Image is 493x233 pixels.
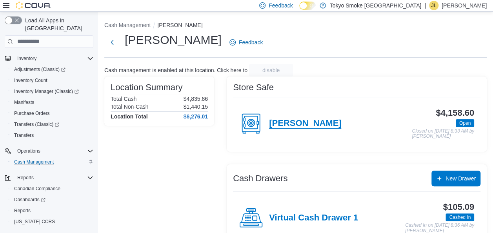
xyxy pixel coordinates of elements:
[11,109,53,118] a: Purchase Orders
[262,66,280,74] span: disable
[14,132,34,138] span: Transfers
[456,119,474,127] span: Open
[104,22,151,28] button: Cash Management
[8,64,96,75] a: Adjustments (Classic)
[2,146,96,157] button: Operations
[11,131,37,140] a: Transfers
[299,2,316,10] input: Dark Mode
[14,146,44,156] button: Operations
[8,119,96,130] a: Transfers (Classic)
[11,76,93,85] span: Inventory Count
[14,110,50,116] span: Purchase Orders
[14,66,65,73] span: Adjustments (Classic)
[269,213,358,223] h4: Virtual Cash Drawer 1
[442,1,487,10] p: [PERSON_NAME]
[11,131,93,140] span: Transfers
[226,35,266,50] a: Feedback
[14,77,47,84] span: Inventory Count
[249,64,293,76] button: disable
[443,202,474,212] h3: $105.09
[269,118,341,129] h4: [PERSON_NAME]
[8,205,96,216] button: Reports
[14,54,93,63] span: Inventory
[104,35,120,50] button: Next
[436,108,474,118] h3: $4,158.60
[111,83,182,92] h3: Location Summary
[11,87,93,96] span: Inventory Manager (Classic)
[14,197,45,203] span: Dashboards
[11,98,37,107] a: Manifests
[104,21,487,31] nav: An example of EuiBreadcrumbs
[111,113,148,120] h4: Location Total
[233,174,287,183] h3: Cash Drawers
[11,195,93,204] span: Dashboards
[14,173,37,182] button: Reports
[14,218,55,225] span: [US_STATE] CCRS
[14,173,93,182] span: Reports
[184,104,208,110] p: $1,440.15
[8,157,96,167] button: Cash Management
[11,217,58,226] a: [US_STATE] CCRS
[17,175,34,181] span: Reports
[17,148,40,154] span: Operations
[239,38,263,46] span: Feedback
[22,16,93,32] span: Load All Apps in [GEOGRAPHIC_DATA]
[14,88,79,95] span: Inventory Manager (Classic)
[14,186,60,192] span: Canadian Compliance
[431,1,437,10] span: JL
[8,86,96,97] a: Inventory Manager (Classic)
[429,1,438,10] div: Jenefer Luchies
[424,1,426,10] p: |
[8,130,96,141] button: Transfers
[11,206,93,215] span: Reports
[14,121,59,127] span: Transfers (Classic)
[8,108,96,119] button: Purchase Orders
[431,171,480,186] button: New Drawer
[11,157,57,167] a: Cash Management
[11,76,51,85] a: Inventory Count
[11,120,93,129] span: Transfers (Classic)
[2,172,96,183] button: Reports
[11,184,93,193] span: Canadian Compliance
[330,1,422,10] p: Tokyo Smoke [GEOGRAPHIC_DATA]
[111,96,136,102] h6: Total Cash
[14,208,31,214] span: Reports
[446,213,474,221] span: Cashed In
[14,159,54,165] span: Cash Management
[184,96,208,102] p: $4,835.86
[8,183,96,194] button: Canadian Compliance
[14,99,34,106] span: Manifests
[11,65,69,74] a: Adjustments (Classic)
[11,120,62,129] a: Transfers (Classic)
[2,53,96,64] button: Inventory
[184,113,208,120] h4: $6,276.01
[14,54,40,63] button: Inventory
[16,2,51,9] img: Cova
[8,75,96,86] button: Inventory Count
[11,109,93,118] span: Purchase Orders
[11,157,93,167] span: Cash Management
[104,67,247,73] p: Cash management is enabled at this location. Click here to
[11,98,93,107] span: Manifests
[459,120,471,127] span: Open
[14,146,93,156] span: Operations
[17,55,36,62] span: Inventory
[269,2,293,9] span: Feedback
[8,216,96,227] button: [US_STATE] CCRS
[125,32,222,48] h1: [PERSON_NAME]
[111,104,149,110] h6: Total Non-Cash
[11,195,49,204] a: Dashboards
[8,194,96,205] a: Dashboards
[446,175,476,182] span: New Drawer
[11,217,93,226] span: Washington CCRS
[11,184,64,193] a: Canadian Compliance
[11,65,93,74] span: Adjustments (Classic)
[412,129,474,139] p: Closed on [DATE] 8:33 AM by [PERSON_NAME]
[8,97,96,108] button: Manifests
[11,87,82,96] a: Inventory Manager (Classic)
[157,22,202,28] button: [PERSON_NAME]
[233,83,274,92] h3: Store Safe
[11,206,34,215] a: Reports
[449,214,471,221] span: Cashed In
